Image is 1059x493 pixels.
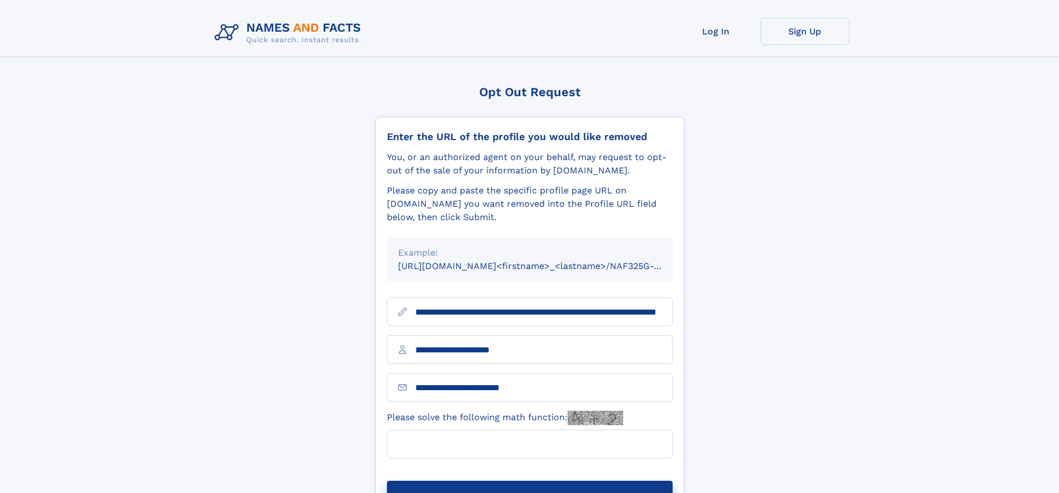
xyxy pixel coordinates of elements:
a: Log In [672,18,760,45]
a: Sign Up [760,18,849,45]
div: Opt Out Request [375,85,684,99]
div: Please copy and paste the specific profile page URL on [DOMAIN_NAME] you want removed into the Pr... [387,184,673,224]
img: Logo Names and Facts [210,18,370,48]
small: [URL][DOMAIN_NAME]<firstname>_<lastname>/NAF325G-xxxxxxxx [398,261,694,271]
div: You, or an authorized agent on your behalf, may request to opt-out of the sale of your informatio... [387,151,673,177]
div: Example: [398,246,662,260]
label: Please solve the following math function: [387,411,623,425]
div: Enter the URL of the profile you would like removed [387,131,673,143]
